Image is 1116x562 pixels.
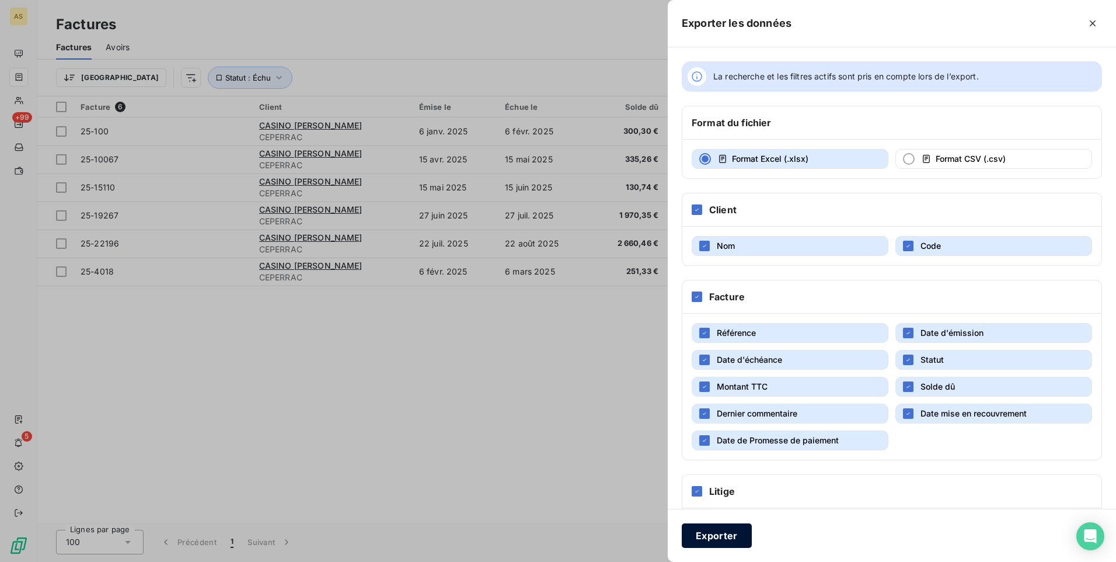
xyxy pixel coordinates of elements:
[692,377,888,397] button: Montant TTC
[895,149,1092,169] button: Format CSV (.csv)
[692,323,888,343] button: Référence
[920,381,955,391] span: Solde dû
[920,328,984,338] span: Date d'émission
[920,241,941,251] span: Code
[920,408,1027,418] span: Date mise en recouvrement
[692,236,888,256] button: Nom
[709,290,745,304] h6: Facture
[692,404,888,424] button: Dernier commentaire
[692,350,888,370] button: Date d'échéance
[895,323,1092,343] button: Date d'émission
[717,408,797,418] span: Dernier commentaire
[717,241,735,251] span: Nom
[713,71,979,82] span: La recherche et les filtres actifs sont pris en compte lors de l’export.
[692,116,772,130] h6: Format du fichier
[1076,522,1104,550] div: Open Intercom Messenger
[692,431,888,450] button: Date de Promesse de paiement
[895,236,1092,256] button: Code
[692,149,888,169] button: Format Excel (.xlsx)
[717,355,782,365] span: Date d'échéance
[717,435,839,445] span: Date de Promesse de paiement
[717,381,768,391] span: Montant TTC
[709,203,737,217] h6: Client
[682,523,752,548] button: Exporter
[895,404,1092,424] button: Date mise en recouvrement
[682,15,791,32] h5: Exporter les données
[717,328,756,338] span: Référence
[895,377,1092,397] button: Solde dû
[920,355,944,365] span: Statut
[895,350,1092,370] button: Statut
[936,154,1006,164] span: Format CSV (.csv)
[732,154,808,164] span: Format Excel (.xlsx)
[709,484,735,498] h6: Litige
